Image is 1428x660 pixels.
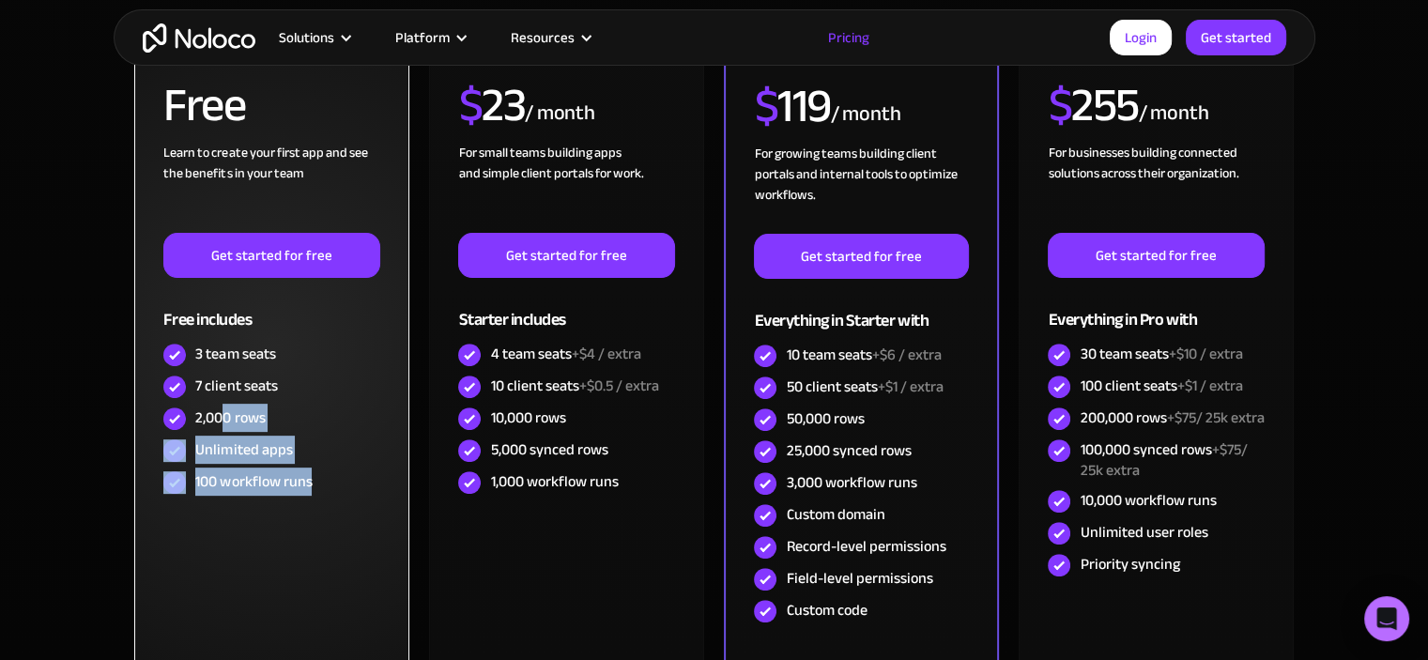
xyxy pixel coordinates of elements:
[458,233,674,278] a: Get started for free
[372,25,487,50] div: Platform
[786,408,864,429] div: 50,000 rows
[1048,143,1264,233] div: For businesses building connected solutions across their organization. ‍
[1080,407,1264,428] div: 200,000 rows
[1168,340,1242,368] span: +$10 / extra
[490,407,565,428] div: 10,000 rows
[754,279,968,340] div: Everything in Starter with
[1048,278,1264,339] div: Everything in Pro with
[490,439,607,460] div: 5,000 synced rows
[458,82,525,129] h2: 23
[143,23,255,53] a: home
[395,25,450,50] div: Platform
[754,83,830,130] h2: 119
[1080,439,1264,481] div: 100,000 synced rows
[195,471,312,492] div: 100 workflow runs
[490,471,618,492] div: 1,000 workflow runs
[754,144,968,234] div: For growing teams building client portals and internal tools to optimize workflows.
[279,25,334,50] div: Solutions
[578,372,658,400] span: +$0.5 / extra
[786,504,884,525] div: Custom domain
[163,233,379,278] a: Get started for free
[458,143,674,233] div: For small teams building apps and simple client portals for work. ‍
[786,376,943,397] div: 50 client seats
[490,376,658,396] div: 10 client seats
[458,278,674,339] div: Starter includes
[786,600,867,621] div: Custom code
[871,341,941,369] span: +$6 / extra
[786,345,941,365] div: 10 team seats
[525,99,595,129] div: / month
[754,234,968,279] a: Get started for free
[163,278,379,339] div: Free includes
[195,376,277,396] div: 7 client seats
[195,344,275,364] div: 3 team seats
[786,568,932,589] div: Field-level permissions
[830,100,900,130] div: / month
[1110,20,1172,55] a: Login
[1080,376,1242,396] div: 100 client seats
[786,472,916,493] div: 3,000 workflow runs
[163,82,245,129] h2: Free
[487,25,612,50] div: Resources
[754,62,777,150] span: $
[195,407,265,428] div: 2,000 rows
[1166,404,1264,432] span: +$75/ 25k extra
[1048,233,1264,278] a: Get started for free
[1048,82,1138,129] h2: 255
[1048,61,1071,149] span: $
[1080,344,1242,364] div: 30 team seats
[786,536,945,557] div: Record-level permissions
[1080,554,1179,575] div: Priority syncing
[163,143,379,233] div: Learn to create your first app and see the benefits in your team ‍
[511,25,575,50] div: Resources
[805,25,893,50] a: Pricing
[1138,99,1208,129] div: / month
[1080,522,1207,543] div: Unlimited user roles
[195,439,292,460] div: Unlimited apps
[1080,490,1216,511] div: 10,000 workflow runs
[490,344,640,364] div: 4 team seats
[1186,20,1286,55] a: Get started
[458,61,482,149] span: $
[1176,372,1242,400] span: +$1 / extra
[786,440,911,461] div: 25,000 synced rows
[1364,596,1409,641] div: Open Intercom Messenger
[1080,436,1247,484] span: +$75/ 25k extra
[255,25,372,50] div: Solutions
[877,373,943,401] span: +$1 / extra
[571,340,640,368] span: +$4 / extra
